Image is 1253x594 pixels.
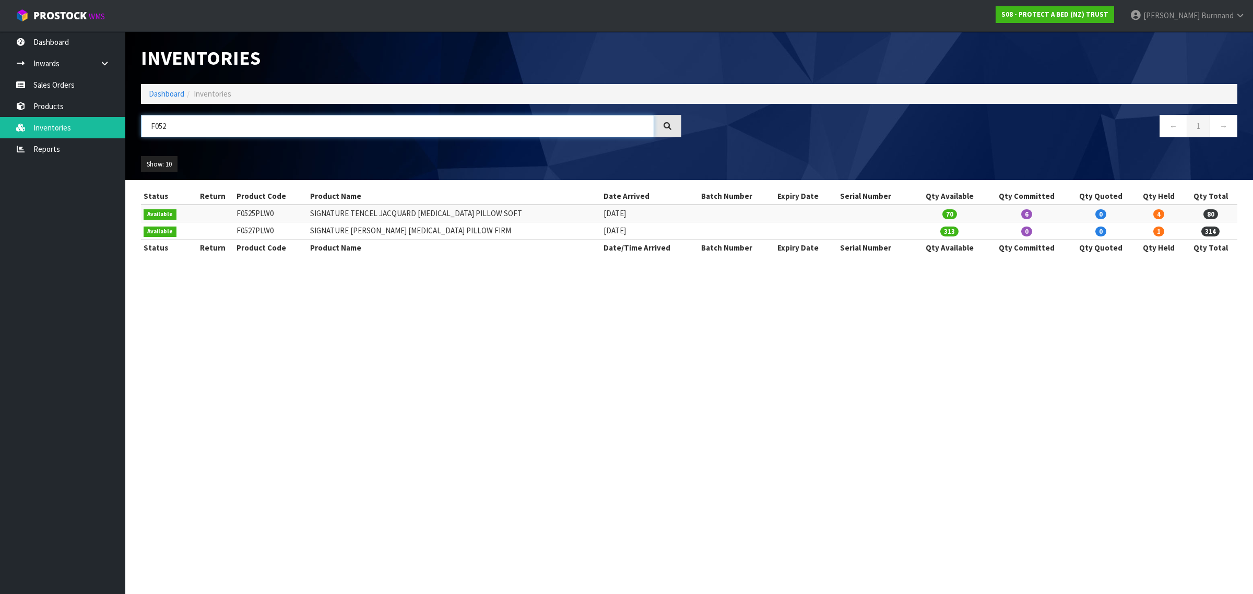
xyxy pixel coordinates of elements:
span: [PERSON_NAME] [1143,10,1200,20]
th: Qty Total [1184,188,1237,205]
span: Inventories [194,89,231,99]
th: Date Arrived [601,188,698,205]
button: Show: 10 [141,156,178,173]
span: 0 [1095,209,1106,219]
th: Serial Number [837,188,914,205]
input: Search inventories [141,115,654,137]
th: Product Code [234,188,308,205]
h1: Inventories [141,47,681,68]
span: 313 [940,227,959,236]
span: 0 [1021,227,1032,236]
th: Qty Available [914,188,986,205]
span: ProStock [33,9,87,22]
td: SIGNATURE TENCEL JACQUARD [MEDICAL_DATA] PILLOW SOFT [308,205,601,222]
td: F0527PLW0 [234,222,308,240]
th: Product Name [308,188,601,205]
a: ← [1160,115,1187,137]
span: 6 [1021,209,1032,219]
th: Qty Quoted [1068,240,1134,256]
th: Product Name [308,240,601,256]
span: Available [144,209,176,220]
span: 0 [1095,227,1106,236]
th: Qty Held [1133,240,1184,256]
th: Expiry Date [775,240,837,256]
span: 70 [942,209,957,219]
th: Return [192,188,234,205]
span: 314 [1201,227,1220,236]
th: Status [141,240,192,256]
th: Qty Committed [986,188,1068,205]
th: Qty Committed [986,240,1068,256]
td: SIGNATURE [PERSON_NAME] [MEDICAL_DATA] PILLOW FIRM [308,222,601,240]
a: Dashboard [149,89,184,99]
th: Date/Time Arrived [601,240,698,256]
img: cube-alt.png [16,9,29,22]
th: Product Code [234,240,308,256]
td: [DATE] [601,222,698,240]
th: Expiry Date [775,188,837,205]
small: WMS [89,11,105,21]
span: Available [144,227,176,237]
th: Batch Number [699,240,775,256]
th: Qty Total [1184,240,1237,256]
th: Qty Quoted [1068,188,1134,205]
span: Burnnand [1201,10,1234,20]
th: Return [192,240,234,256]
span: 80 [1203,209,1218,219]
th: Status [141,188,192,205]
span: 4 [1153,209,1164,219]
strong: S08 - PROTECT A BED (NZ) TRUST [1001,10,1108,19]
span: 1 [1153,227,1164,236]
th: Batch Number [699,188,775,205]
th: Serial Number [837,240,914,256]
a: 1 [1187,115,1210,137]
td: [DATE] [601,205,698,222]
nav: Page navigation [697,115,1237,140]
th: Qty Held [1133,188,1184,205]
a: → [1210,115,1237,137]
td: F0525PLW0 [234,205,308,222]
th: Qty Available [914,240,986,256]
